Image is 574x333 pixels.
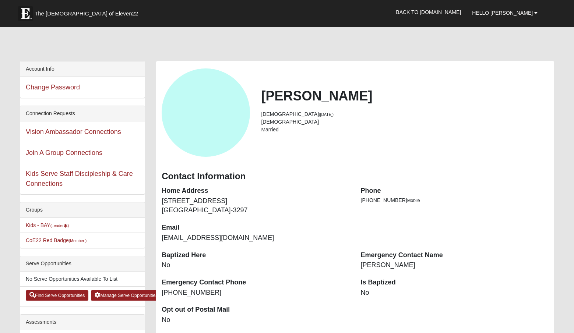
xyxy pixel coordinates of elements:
[361,196,549,204] li: [PHONE_NUMBER]
[20,315,145,330] div: Assessments
[261,126,549,134] li: Married
[162,288,349,298] dd: [PHONE_NUMBER]
[361,261,549,270] dd: [PERSON_NAME]
[26,84,80,91] a: Change Password
[472,10,533,16] span: Hello [PERSON_NAME]
[91,290,161,301] a: Manage Serve Opportunities
[162,315,349,325] dd: No
[26,128,121,135] a: Vision Ambassador Connections
[14,3,162,21] a: The [DEMOGRAPHIC_DATA] of Eleven22
[162,233,349,243] dd: [EMAIL_ADDRESS][DOMAIN_NAME]
[26,149,102,156] a: Join A Group Connections
[26,290,89,301] a: Find Serve Opportunities
[20,202,145,218] div: Groups
[162,305,349,315] dt: Opt out of Postal Mail
[20,61,145,77] div: Account Info
[18,6,33,21] img: Eleven22 logo
[162,278,349,287] dt: Emergency Contact Phone
[26,237,87,243] a: CoE22 Red Badge(Member )
[361,278,549,287] dt: Is Baptized
[390,3,466,21] a: Back to [DOMAIN_NAME]
[361,288,549,298] dd: No
[162,186,349,196] dt: Home Address
[26,222,69,228] a: Kids - BAY(Leader)
[162,171,549,182] h3: Contact Information
[20,106,145,121] div: Connection Requests
[162,68,250,157] a: View Fullsize Photo
[69,238,87,243] small: (Member )
[261,118,549,126] li: [DEMOGRAPHIC_DATA]
[261,88,549,104] h2: [PERSON_NAME]
[319,112,334,117] small: ([DATE])
[20,272,145,287] li: No Serve Opportunities Available To List
[162,223,349,233] dt: Email
[35,10,138,17] span: The [DEMOGRAPHIC_DATA] of Eleven22
[20,256,145,272] div: Serve Opportunities
[407,198,420,203] span: Mobile
[50,223,69,228] small: (Leader )
[361,186,549,196] dt: Phone
[361,251,549,260] dt: Emergency Contact Name
[162,251,349,260] dt: Baptized Here
[162,196,349,215] dd: [STREET_ADDRESS] [GEOGRAPHIC_DATA]-3297
[261,110,549,118] li: [DEMOGRAPHIC_DATA]
[466,4,543,22] a: Hello [PERSON_NAME]
[162,261,349,270] dd: No
[26,170,133,187] a: Kids Serve Staff Discipleship & Care Connections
